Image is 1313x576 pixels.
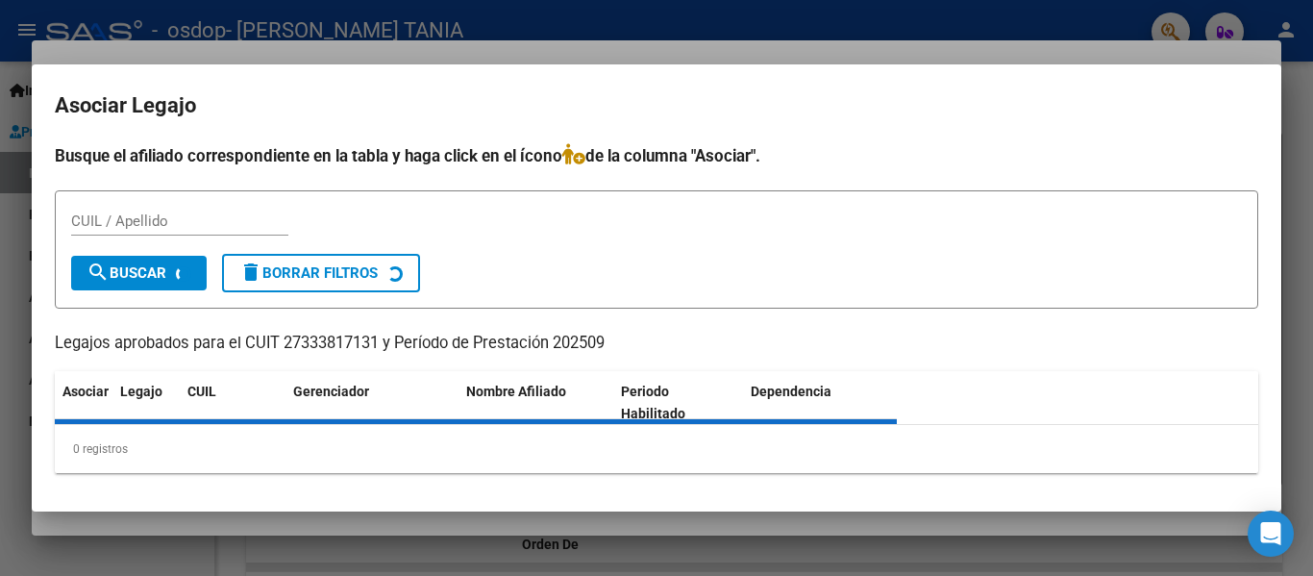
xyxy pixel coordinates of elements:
button: Borrar Filtros [222,254,420,292]
p: Legajos aprobados para el CUIT 27333817131 y Período de Prestación 202509 [55,332,1258,356]
span: Borrar Filtros [239,264,378,282]
span: CUIL [187,384,216,399]
span: Nombre Afiliado [466,384,566,399]
span: Gerenciador [293,384,369,399]
mat-icon: search [87,261,110,284]
span: Legajo [120,384,162,399]
h4: Busque el afiliado correspondiente en la tabla y haga click en el ícono de la columna "Asociar". [55,143,1258,168]
span: Asociar [62,384,109,399]
datatable-header-cell: CUIL [180,371,285,435]
button: Buscar [71,256,207,290]
mat-icon: delete [239,261,262,284]
datatable-header-cell: Gerenciador [285,371,458,435]
datatable-header-cell: Legajo [112,371,180,435]
datatable-header-cell: Periodo Habilitado [613,371,743,435]
datatable-header-cell: Asociar [55,371,112,435]
datatable-header-cell: Dependencia [743,371,898,435]
span: Periodo Habilitado [621,384,685,421]
div: Open Intercom Messenger [1248,511,1294,557]
span: Buscar [87,264,166,282]
span: Dependencia [751,384,831,399]
div: 0 registros [55,425,1258,473]
h2: Asociar Legajo [55,88,1258,124]
datatable-header-cell: Nombre Afiliado [458,371,613,435]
